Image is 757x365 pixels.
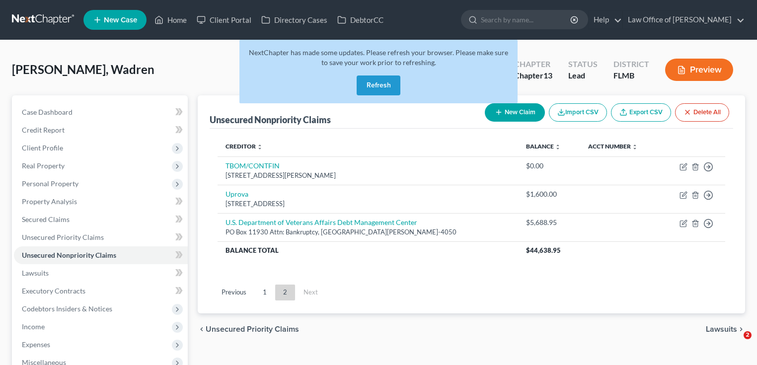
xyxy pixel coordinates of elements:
[568,59,598,70] div: Status
[22,179,78,188] span: Personal Property
[332,11,388,29] a: DebtorCC
[22,108,73,116] span: Case Dashboard
[737,325,745,333] i: chevron_right
[723,331,747,355] iframe: Intercom live chat
[14,193,188,211] a: Property Analysis
[218,241,518,259] th: Balance Total
[14,228,188,246] a: Unsecured Priority Claims
[226,161,280,170] a: TBOM/CONTFIN
[14,264,188,282] a: Lawsuits
[226,218,417,226] a: U.S. Department of Veterans Affairs Debt Management Center
[675,103,729,122] button: Delete All
[14,103,188,121] a: Case Dashboard
[255,285,275,300] a: 1
[613,59,649,70] div: District
[22,161,65,170] span: Real Property
[226,171,510,180] div: [STREET_ADDRESS][PERSON_NAME]
[22,322,45,331] span: Income
[275,285,295,300] a: 2
[14,121,188,139] a: Credit Report
[14,282,188,300] a: Executory Contracts
[22,304,112,313] span: Codebtors Insiders & Notices
[14,211,188,228] a: Secured Claims
[192,11,256,29] a: Client Portal
[665,59,733,81] button: Preview
[623,11,745,29] a: Law Office of [PERSON_NAME]
[611,103,671,122] a: Export CSV
[549,103,607,122] button: Import CSV
[526,143,561,150] a: Balance unfold_more
[543,71,552,80] span: 13
[744,331,752,339] span: 2
[22,144,63,152] span: Client Profile
[706,325,737,333] span: Lawsuits
[198,325,299,333] button: chevron_left Unsecured Priority Claims
[150,11,192,29] a: Home
[22,340,50,349] span: Expenses
[210,114,331,126] div: Unsecured Nonpriority Claims
[514,70,552,81] div: Chapter
[104,16,137,24] span: New Case
[485,103,545,122] button: New Claim
[198,325,206,333] i: chevron_left
[22,233,104,241] span: Unsecured Priority Claims
[249,48,508,67] span: NextChapter has made some updates. Please refresh your browser. Please make sure to save your wor...
[206,325,299,333] span: Unsecured Priority Claims
[226,199,510,209] div: [STREET_ADDRESS]
[22,269,49,277] span: Lawsuits
[555,144,561,150] i: unfold_more
[613,70,649,81] div: FLMB
[706,325,745,333] button: Lawsuits chevron_right
[22,287,85,295] span: Executory Contracts
[257,144,263,150] i: unfold_more
[226,227,510,237] div: PO Box 11930 Attn: Bankruptcy, [GEOGRAPHIC_DATA][PERSON_NAME]-4050
[526,161,572,171] div: $0.00
[588,143,638,150] a: Acct Number unfold_more
[12,62,154,76] span: [PERSON_NAME], Wadren
[568,70,598,81] div: Lead
[526,218,572,227] div: $5,688.95
[632,144,638,150] i: unfold_more
[357,75,400,95] button: Refresh
[514,59,552,70] div: Chapter
[589,11,622,29] a: Help
[226,190,248,198] a: Uprova
[14,246,188,264] a: Unsecured Nonpriority Claims
[22,197,77,206] span: Property Analysis
[526,246,561,254] span: $44,638.95
[214,285,254,300] a: Previous
[226,143,263,150] a: Creditor unfold_more
[22,215,70,223] span: Secured Claims
[22,251,116,259] span: Unsecured Nonpriority Claims
[256,11,332,29] a: Directory Cases
[526,189,572,199] div: $1,600.00
[22,126,65,134] span: Credit Report
[481,10,572,29] input: Search by name...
